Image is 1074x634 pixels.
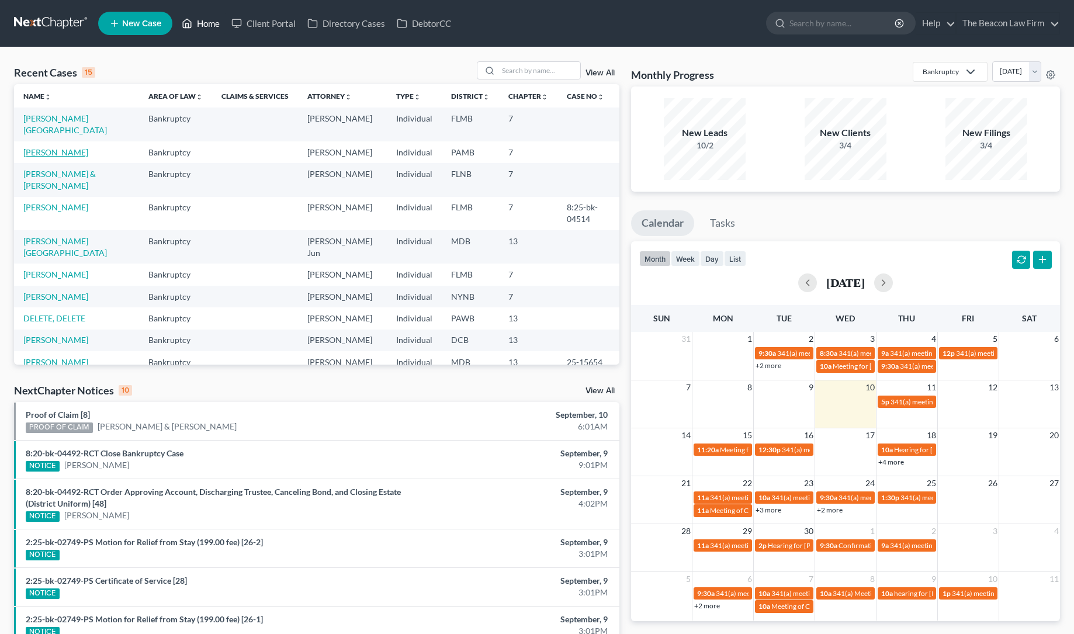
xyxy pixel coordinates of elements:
[23,269,88,279] a: [PERSON_NAME]
[139,307,212,329] td: Bankruptcy
[597,93,604,101] i: unfold_more
[23,292,88,302] a: [PERSON_NAME]
[26,576,187,586] a: 2:25-bk-02749-PS Certificate of Service [28]
[957,13,1059,34] a: The Beacon Law Firm
[1048,572,1060,586] span: 11
[697,493,709,502] span: 11a
[387,264,442,285] td: Individual
[26,448,183,458] a: 8:20-bk-04492-RCT Close Bankruptcy Case
[987,572,999,586] span: 10
[758,589,770,598] span: 10a
[1048,428,1060,442] span: 20
[782,445,895,454] span: 341(a) meeting for [PERSON_NAME]
[680,476,692,490] span: 21
[414,93,421,101] i: unfold_more
[836,313,855,323] span: Wed
[881,349,889,358] span: 9a
[26,614,263,624] a: 2:25-bk-02749-PS Motion for Relief from Stay (199.00 fee) [26-1]
[139,330,212,351] td: Bankruptcy
[298,141,387,163] td: [PERSON_NAME]
[139,141,212,163] td: Bankruptcy
[803,524,815,538] span: 30
[839,349,951,358] span: 341(a) meeting for [PERSON_NAME]
[890,349,1003,358] span: 341(a) meeting for [PERSON_NAME]
[442,163,499,196] td: FLNB
[499,264,557,285] td: 7
[585,69,615,77] a: View All
[442,264,499,285] td: FLMB
[23,113,107,135] a: [PERSON_NAME][GEOGRAPHIC_DATA]
[307,92,352,101] a: Attorneyunfold_more
[499,307,557,329] td: 13
[26,487,401,508] a: 8:20-bk-04492-RCT Order Approving Account, Discharging Trustee, Canceling Bond, and Closing Estat...
[585,387,615,395] a: View All
[685,380,692,394] span: 7
[14,65,95,79] div: Recent Cases
[421,409,608,421] div: September, 10
[442,141,499,163] td: PAMB
[298,230,387,264] td: [PERSON_NAME] Jun
[930,572,937,586] span: 9
[122,19,161,28] span: New Case
[826,276,865,289] h2: [DATE]
[771,493,884,502] span: 341(a) meeting for [PERSON_NAME]
[26,511,60,522] div: NOTICE
[421,498,608,510] div: 4:02PM
[421,587,608,598] div: 3:01PM
[298,307,387,329] td: [PERSON_NAME]
[697,589,715,598] span: 9:30a
[396,92,421,101] a: Typeunfold_more
[756,505,781,514] a: +3 more
[499,230,557,264] td: 13
[987,380,999,394] span: 12
[26,461,60,472] div: NOTICE
[26,410,90,420] a: Proof of Claim [8]
[23,147,88,157] a: [PERSON_NAME]
[803,476,815,490] span: 23
[869,332,876,346] span: 3
[196,93,203,101] i: unfold_more
[631,210,694,236] a: Calendar
[945,140,1027,151] div: 3/4
[881,589,893,598] span: 10a
[442,108,499,141] td: FLMB
[900,362,1013,370] span: 341(a) meeting for [PERSON_NAME]
[697,445,719,454] span: 11:20a
[881,397,889,406] span: 5p
[14,383,132,397] div: NextChapter Notices
[442,351,499,384] td: MDB
[758,493,770,502] span: 10a
[945,126,1027,140] div: New Filings
[212,84,298,108] th: Claims & Services
[139,351,212,384] td: Bankruptcy
[891,397,1003,406] span: 341(a) meeting for [PERSON_NAME]
[508,92,548,101] a: Chapterunfold_more
[817,505,843,514] a: +2 more
[839,493,951,502] span: 341(a) meeting for [PERSON_NAME]
[567,92,604,101] a: Case Nounfold_more
[664,140,746,151] div: 10/2
[421,548,608,560] div: 3:01PM
[298,197,387,230] td: [PERSON_NAME]
[1053,524,1060,538] span: 4
[820,493,837,502] span: 9:30a
[387,197,442,230] td: Individual
[387,141,442,163] td: Individual
[499,197,557,230] td: 7
[298,264,387,285] td: [PERSON_NAME]
[557,351,619,384] td: 25-15654
[820,541,837,550] span: 9:30a
[930,524,937,538] span: 2
[387,286,442,307] td: Individual
[421,421,608,432] div: 6:01AM
[716,589,891,598] span: 341(a) meeting for [PERSON_NAME] & [PERSON_NAME]
[298,108,387,141] td: [PERSON_NAME]
[724,251,746,266] button: list
[758,541,767,550] span: 2p
[451,92,490,101] a: Districtunfold_more
[694,601,720,610] a: +2 more
[808,572,815,586] span: 7
[820,589,832,598] span: 10a
[421,486,608,498] div: September, 9
[881,541,889,550] span: 9a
